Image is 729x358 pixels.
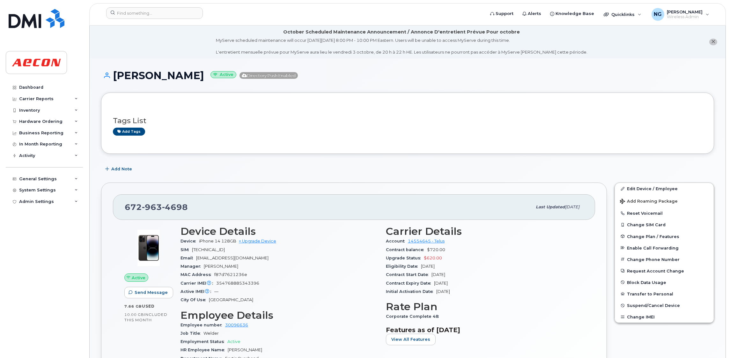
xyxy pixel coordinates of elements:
span: Eligibility Date [386,264,421,269]
span: Suspend/Cancel Device [627,303,680,308]
button: Reset Voicemail [615,207,714,219]
small: Active [210,71,236,78]
button: Send Message [124,287,173,298]
span: Contract Start Date [386,272,431,277]
span: [TECHNICAL_ID] [192,247,225,252]
button: Block Data Usage [615,277,714,288]
button: Change IMEI [615,311,714,323]
span: [DATE] [436,289,450,294]
div: MyServe scheduled maintenance will occur [DATE][DATE] 8:00 PM - 10:00 PM Eastern. Users will be u... [216,37,587,55]
button: close notification [709,39,717,45]
span: 4698 [162,202,188,212]
h3: Rate Plan [386,301,584,312]
span: MAC Address [180,272,214,277]
span: Account [386,239,408,243]
span: [PERSON_NAME] [228,347,262,352]
h3: Device Details [180,226,378,237]
div: October Scheduled Maintenance Announcement / Annonce D'entretient Prévue Pour octobre [283,29,520,35]
span: HR Employee Name [180,347,228,352]
span: Directory Push Enabled [239,72,298,79]
span: $720.00 [427,247,445,252]
a: 30096636 [225,323,248,327]
span: Employment Status [180,339,227,344]
a: 14554645 - Telus [408,239,445,243]
button: Add Roaming Package [615,194,714,207]
span: [DATE] [431,272,445,277]
span: Last updated [536,205,565,209]
span: [DATE] [421,264,435,269]
span: used [142,304,155,309]
a: Edit Device / Employee [615,183,714,194]
button: Suspend/Cancel Device [615,300,714,311]
span: [GEOGRAPHIC_DATA] [209,297,253,302]
span: [DATE] [434,281,448,286]
button: Change Phone Number [615,254,714,265]
span: [EMAIL_ADDRESS][DOMAIN_NAME] [196,256,269,260]
span: [DATE] [565,205,579,209]
span: 7.66 GB [124,304,142,309]
span: Add Note [111,166,132,172]
span: Manager [180,264,204,269]
span: Active [132,275,145,281]
span: Welder [203,331,219,336]
span: iPhone 14 128GB [199,239,236,243]
button: View All Features [386,334,436,345]
span: City Of Use [180,297,209,302]
span: Corporate Complete 48 [386,314,442,319]
h1: [PERSON_NAME] [101,70,714,81]
span: Device [180,239,199,243]
span: Employee number [180,323,225,327]
span: included this month [124,312,167,323]
span: 963 [142,202,162,212]
span: Initial Activation Date [386,289,436,294]
span: Active IMEI [180,289,214,294]
a: Add tags [113,128,145,136]
span: SIM [180,247,192,252]
img: image20231002-3703462-njx0qo.jpeg [129,229,168,267]
h3: Carrier Details [386,226,584,237]
h3: Features as of [DATE] [386,326,584,334]
button: Transfer to Personal [615,288,714,300]
span: Add Roaming Package [620,199,678,205]
span: Contract Expiry Date [386,281,434,286]
span: 672 [125,202,188,212]
span: Enable Call Forwarding [627,245,679,250]
span: f87d7621236e [214,272,247,277]
button: Add Note [101,163,137,175]
span: Email [180,256,196,260]
span: Job Title [180,331,203,336]
span: View All Features [391,336,430,342]
button: Request Account Change [615,265,714,277]
span: 354768885343396 [216,281,259,286]
span: Send Message [135,289,168,295]
span: $620.00 [424,256,442,260]
h3: Employee Details [180,310,378,321]
span: Change Plan / Features [627,234,679,239]
span: [PERSON_NAME] [204,264,238,269]
span: — [214,289,218,294]
h3: Tags List [113,117,702,125]
span: Carrier IMEI [180,281,216,286]
a: + Upgrade Device [239,239,276,243]
span: Contract balance [386,247,427,252]
button: Enable Call Forwarding [615,242,714,254]
span: Active [227,339,240,344]
span: Upgrade Status [386,256,424,260]
button: Change SIM Card [615,219,714,230]
button: Change Plan / Features [615,231,714,242]
span: 10.00 GB [124,312,144,317]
